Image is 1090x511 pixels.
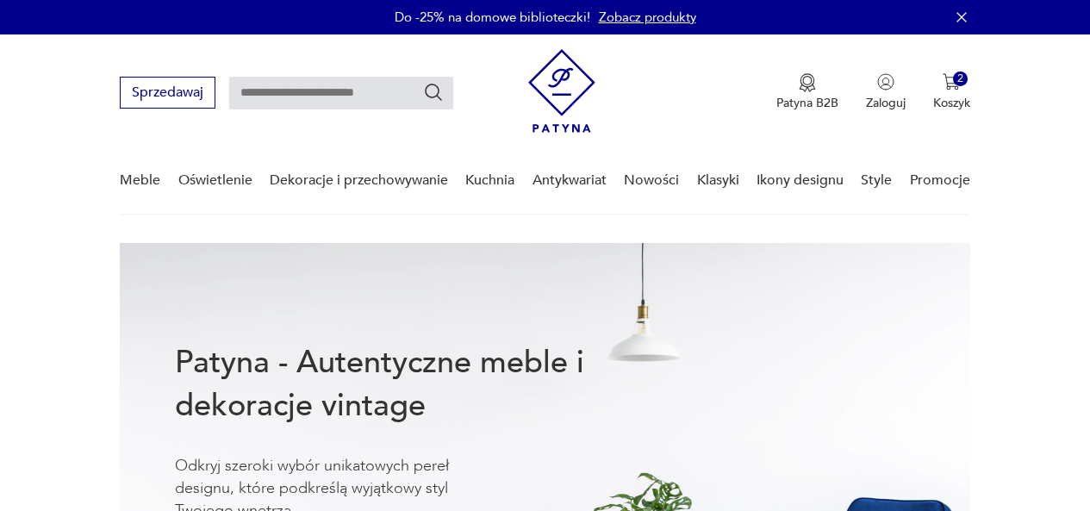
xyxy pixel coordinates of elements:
a: Antykwariat [533,147,607,214]
a: Klasyki [697,147,739,214]
a: Oświetlenie [178,147,252,214]
a: Kuchnia [465,147,514,214]
div: 2 [953,72,968,86]
img: Ikona medalu [799,73,816,92]
a: Zobacz produkty [599,9,696,26]
a: Dekoracje i przechowywanie [270,147,448,214]
p: Do -25% na domowe biblioteczki! [395,9,590,26]
p: Koszyk [933,95,970,111]
a: Ikona medaluPatyna B2B [776,73,838,111]
a: Style [861,147,892,214]
button: 2Koszyk [933,73,970,111]
a: Sprzedawaj [120,88,215,100]
a: Nowości [624,147,679,214]
a: Meble [120,147,160,214]
img: Ikona koszyka [943,73,960,90]
button: Sprzedawaj [120,77,215,109]
p: Zaloguj [866,95,906,111]
a: Ikony designu [757,147,844,214]
button: Patyna B2B [776,73,838,111]
img: Patyna - sklep z meblami i dekoracjami vintage [528,49,595,133]
img: Ikonka użytkownika [877,73,894,90]
h1: Patyna - Autentyczne meble i dekoracje vintage [175,341,633,427]
a: Promocje [910,147,970,214]
button: Zaloguj [866,73,906,111]
button: Szukaj [423,82,444,103]
p: Patyna B2B [776,95,838,111]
